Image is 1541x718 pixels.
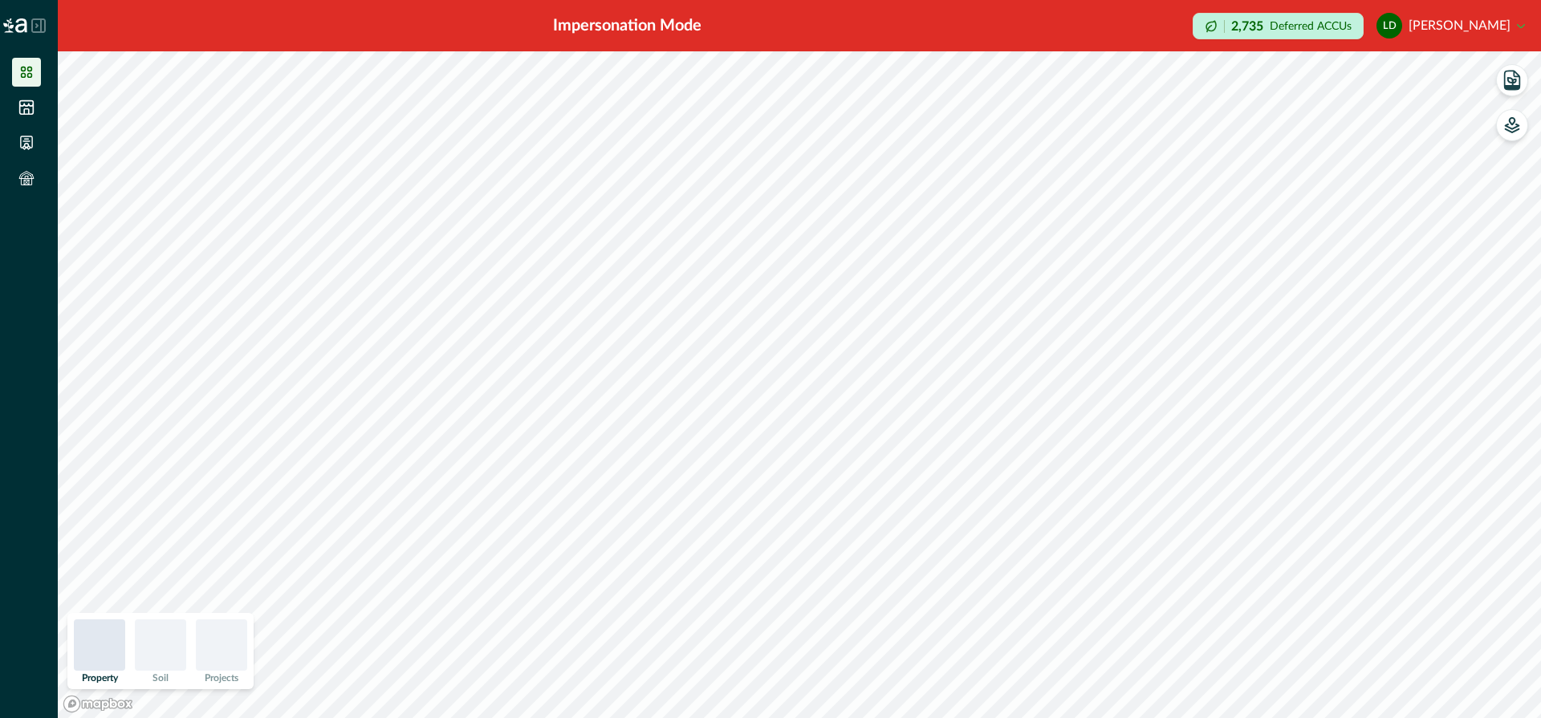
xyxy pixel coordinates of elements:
button: leonie doran[PERSON_NAME] [1376,6,1525,45]
p: 2,735 [1231,20,1263,33]
canvas: Map [58,51,1541,718]
p: Deferred ACCUs [1270,20,1352,32]
a: Mapbox logo [63,695,133,713]
img: Logo [3,18,27,33]
p: Soil [152,673,169,683]
p: Property [82,673,118,683]
p: Projects [205,673,238,683]
div: Impersonation Mode [553,14,701,38]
